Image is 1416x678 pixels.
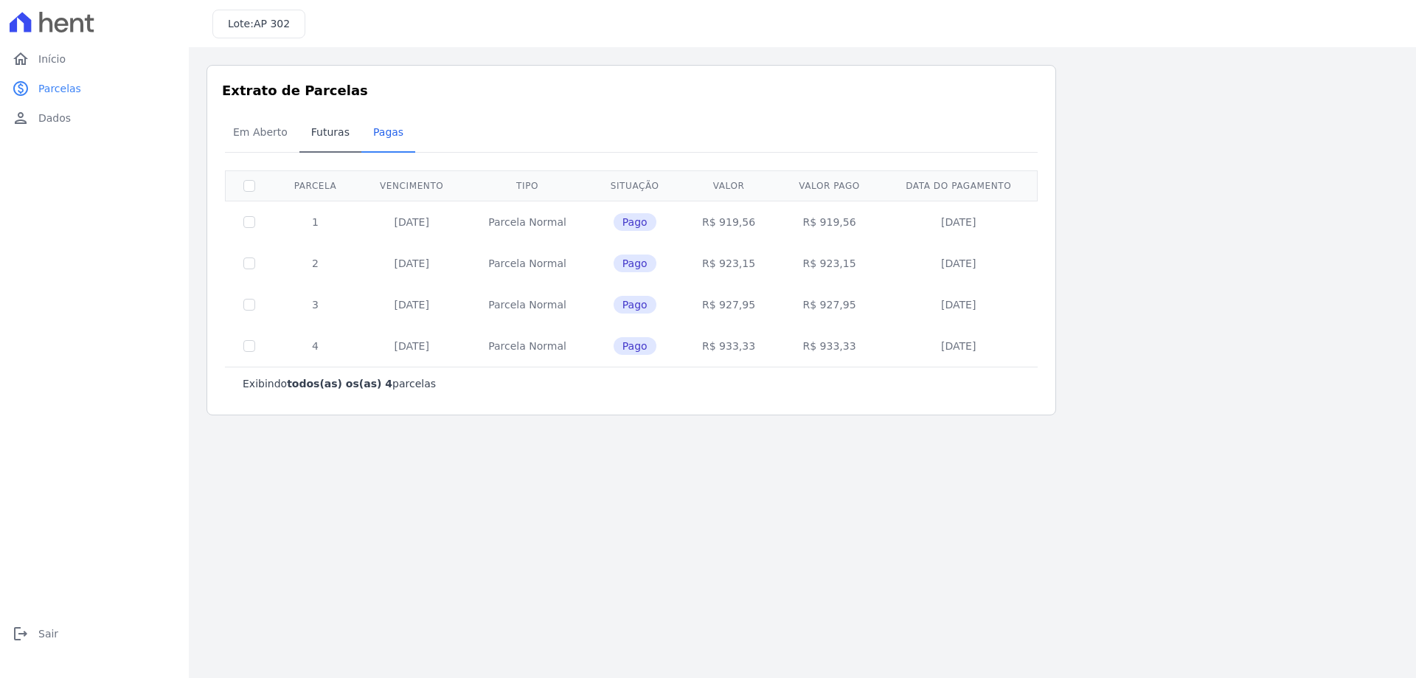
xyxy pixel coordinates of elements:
i: logout [12,625,29,643]
td: R$ 933,33 [777,325,881,367]
th: Data do pagamento [882,170,1035,201]
p: Exibindo parcelas [243,376,436,391]
td: R$ 923,15 [777,243,881,284]
td: [DATE] [358,325,465,367]
td: R$ 919,56 [777,201,881,243]
td: 1 [273,201,358,243]
span: Início [38,52,66,66]
td: [DATE] [358,201,465,243]
th: Vencimento [358,170,465,201]
a: personDados [6,103,183,133]
td: 4 [273,325,358,367]
i: person [12,109,29,127]
td: Parcela Normal [465,243,589,284]
td: Parcela Normal [465,284,589,325]
td: 2 [273,243,358,284]
th: Valor pago [777,170,881,201]
span: Em Aberto [224,117,296,147]
a: paidParcelas [6,74,183,103]
th: Tipo [465,170,589,201]
td: [DATE] [882,325,1035,367]
td: R$ 927,95 [681,284,777,325]
a: Futuras [299,114,361,153]
td: [DATE] [358,243,465,284]
td: R$ 923,15 [681,243,777,284]
a: Pagas [361,114,415,153]
td: 3 [273,284,358,325]
h3: Extrato de Parcelas [222,80,1041,100]
a: Em Aberto [221,114,299,153]
td: [DATE] [882,201,1035,243]
span: Pagas [364,117,412,147]
span: Parcelas [38,81,81,96]
th: Valor [681,170,777,201]
span: Pago [614,213,656,231]
td: Parcela Normal [465,201,589,243]
span: Sair [38,626,58,641]
td: [DATE] [358,284,465,325]
i: paid [12,80,29,97]
input: Só é possível selecionar pagamentos em aberto [243,216,255,228]
span: Pago [614,296,656,314]
span: Dados [38,111,71,125]
td: R$ 933,33 [681,325,777,367]
span: Pago [614,337,656,355]
a: logoutSair [6,619,183,648]
i: home [12,50,29,68]
b: todos(as) os(as) 4 [287,378,392,390]
input: Só é possível selecionar pagamentos em aberto [243,257,255,269]
input: Só é possível selecionar pagamentos em aberto [243,340,255,352]
input: Só é possível selecionar pagamentos em aberto [243,299,255,311]
h3: Lote: [228,16,290,32]
th: Parcela [273,170,358,201]
th: Situação [589,170,681,201]
td: Parcela Normal [465,325,589,367]
span: Pago [614,255,656,272]
a: homeInício [6,44,183,74]
span: AP 302 [254,18,290,30]
span: Futuras [302,117,358,147]
td: [DATE] [882,243,1035,284]
td: R$ 927,95 [777,284,881,325]
td: [DATE] [882,284,1035,325]
td: R$ 919,56 [681,201,777,243]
